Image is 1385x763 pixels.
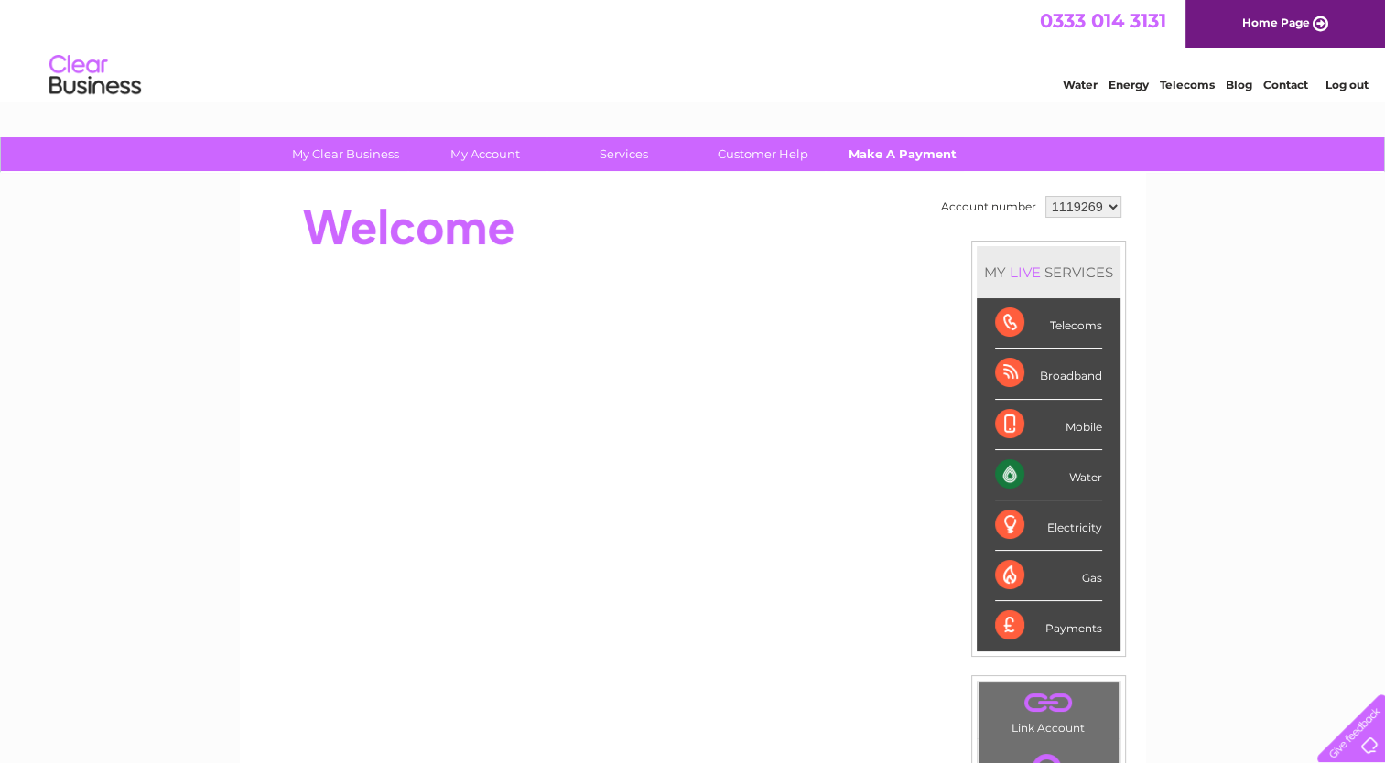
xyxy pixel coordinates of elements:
[995,298,1102,349] div: Telecoms
[1325,78,1368,91] a: Log out
[1040,9,1166,32] a: 0333 014 3131
[1109,78,1149,91] a: Energy
[1226,78,1252,91] a: Blog
[936,191,1041,222] td: Account number
[995,450,1102,500] div: Water
[995,349,1102,399] div: Broadband
[978,682,1120,739] td: Link Account
[827,137,978,171] a: Make A Payment
[995,500,1102,551] div: Electricity
[409,137,560,171] a: My Account
[977,246,1120,298] div: MY SERVICES
[687,137,839,171] a: Customer Help
[1063,78,1098,91] a: Water
[995,551,1102,601] div: Gas
[995,400,1102,450] div: Mobile
[995,601,1102,650] div: Payments
[270,137,421,171] a: My Clear Business
[1006,263,1044,281] div: LIVE
[548,137,699,171] a: Services
[983,687,1114,719] a: .
[261,10,1126,89] div: Clear Business is a trading name of Verastar Limited (registered in [GEOGRAPHIC_DATA] No. 3667643...
[1263,78,1308,91] a: Contact
[49,48,142,103] img: logo.png
[1160,78,1215,91] a: Telecoms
